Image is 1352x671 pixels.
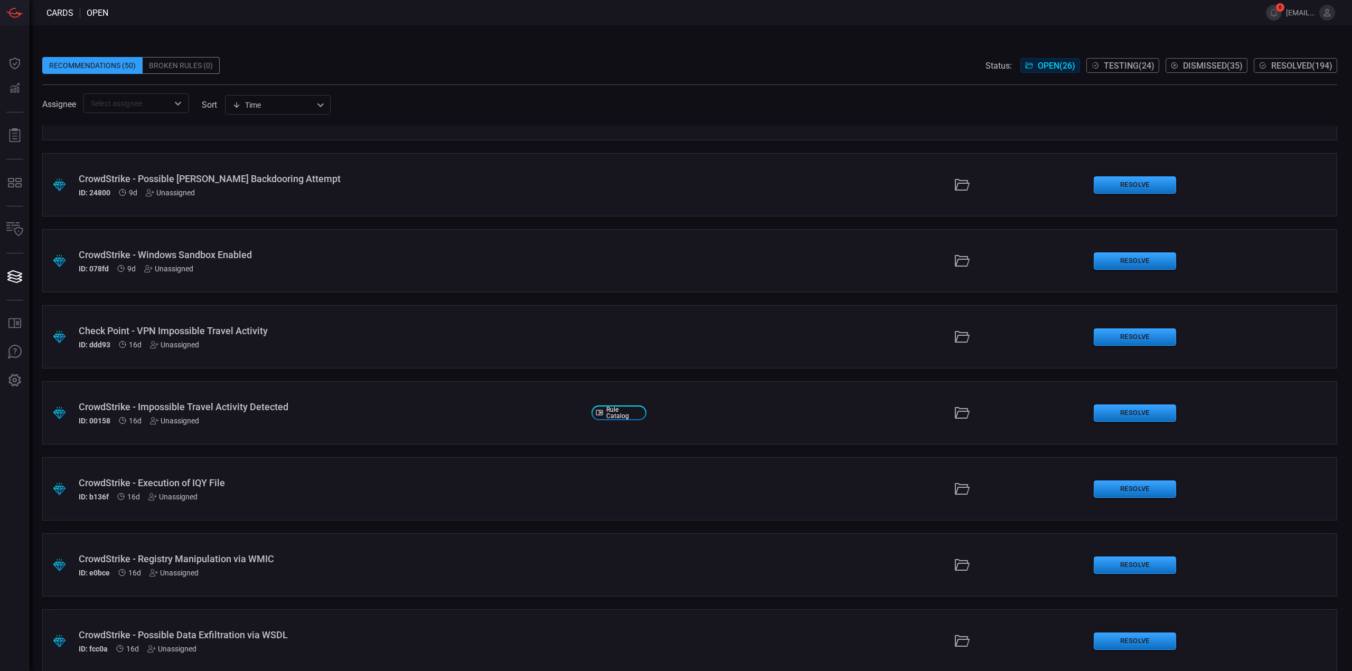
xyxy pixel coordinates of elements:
[149,569,199,577] div: Unassigned
[1166,58,1247,73] button: Dismissed(35)
[1038,61,1075,71] span: Open ( 26 )
[46,8,73,18] span: Cards
[2,368,27,393] button: Preferences
[143,57,220,74] div: Broken Rules (0)
[129,341,142,349] span: Aug 10, 2025 12:24 AM
[1094,556,1176,574] button: Resolve
[79,264,109,273] h5: ID: 078fd
[171,96,185,111] button: Open
[79,569,110,577] h5: ID: e0bce
[1020,58,1080,73] button: Open(26)
[127,264,136,273] span: Aug 17, 2025 2:16 AM
[126,645,139,653] span: Aug 10, 2025 12:24 AM
[128,569,141,577] span: Aug 10, 2025 12:24 AM
[42,99,76,109] span: Assignee
[1271,61,1332,71] span: Resolved ( 194 )
[129,417,142,425] span: Aug 10, 2025 12:24 AM
[144,264,193,273] div: Unassigned
[606,407,642,419] span: Rule Catalog
[1094,480,1176,498] button: Resolve
[1094,404,1176,422] button: Resolve
[146,188,195,197] div: Unassigned
[150,341,199,349] div: Unassigned
[1094,328,1176,346] button: Resolve
[1094,632,1176,650] button: Resolve
[2,311,27,336] button: Rule Catalog
[79,249,583,260] div: CrowdStrike - Windows Sandbox Enabled
[1183,61,1243,71] span: Dismissed ( 35 )
[2,217,27,242] button: Inventory
[79,325,583,336] div: Check Point - VPN Impossible Travel Activity
[985,61,1012,71] span: Status:
[79,477,583,488] div: CrowdStrike - Execution of IQY File
[147,645,196,653] div: Unassigned
[1276,3,1284,12] span: 6
[42,57,143,74] div: Recommendations (50)
[79,645,108,653] h5: ID: fcc0a
[1254,58,1337,73] button: Resolved(194)
[1086,58,1159,73] button: Testing(24)
[148,493,198,501] div: Unassigned
[232,100,314,110] div: Time
[2,123,27,148] button: Reports
[87,97,168,110] input: Select assignee
[1094,252,1176,270] button: Resolve
[129,188,137,197] span: Aug 17, 2025 2:16 AM
[79,188,110,197] h5: ID: 24800
[150,417,199,425] div: Unassigned
[79,493,109,501] h5: ID: b136f
[2,264,27,289] button: Cards
[1286,8,1315,17] span: [EMAIL_ADDRESS][DOMAIN_NAME]
[1104,61,1154,71] span: Testing ( 24 )
[1266,5,1282,21] button: 6
[79,629,583,640] div: CrowdStrike - Possible Data Exfiltration via WSDL
[2,339,27,365] button: Ask Us A Question
[79,341,110,349] h5: ID: ddd93
[127,493,140,501] span: Aug 10, 2025 12:24 AM
[79,553,583,564] div: CrowdStrike - Registry Manipulation via WMIC
[2,76,27,101] button: Detections
[2,51,27,76] button: Dashboard
[2,170,27,195] button: MITRE - Detection Posture
[79,173,583,184] div: CrowdStrike - Possible Pam Backdooring Attempt
[1094,176,1176,194] button: Resolve
[202,100,217,110] label: sort
[79,401,583,412] div: CrowdStrike - Impossible Travel Activity Detected
[79,417,110,425] h5: ID: 00158
[87,8,108,18] span: open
